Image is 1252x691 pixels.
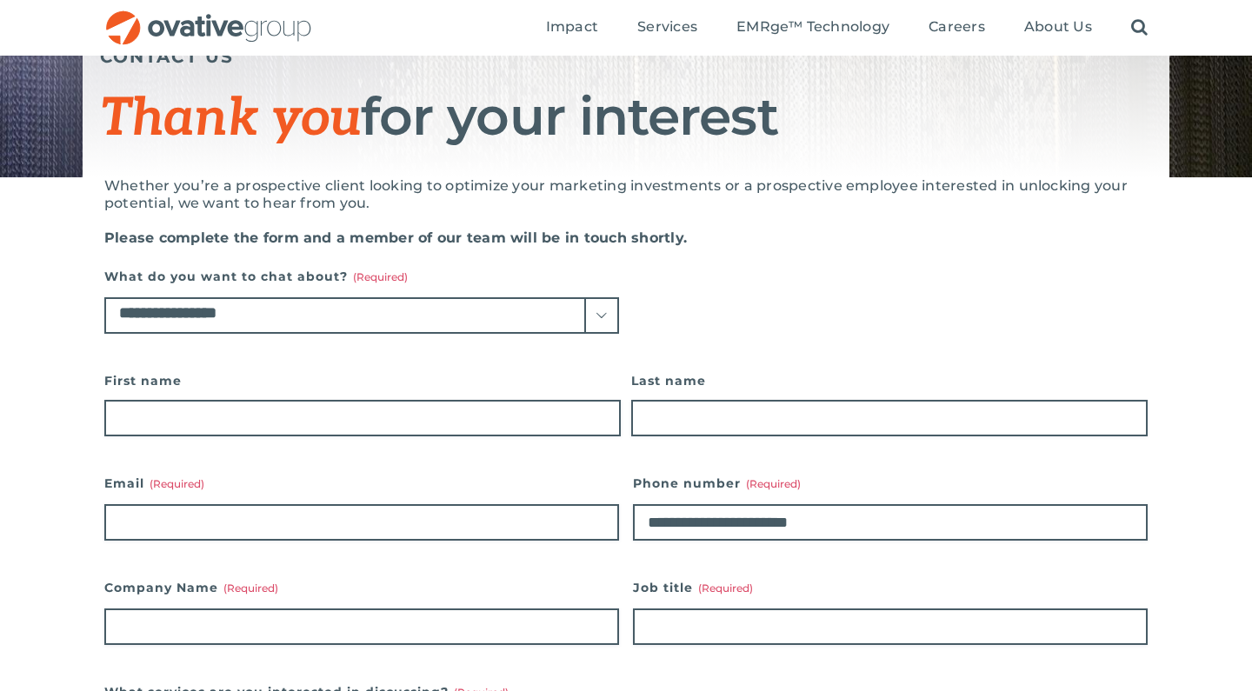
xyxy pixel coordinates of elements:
[637,18,697,36] span: Services
[698,581,753,595] span: (Required)
[1024,18,1092,37] a: About Us
[736,18,889,36] span: EMRge™ Technology
[104,369,621,393] label: First name
[633,471,1148,495] label: Phone number
[104,177,1148,212] p: Whether you’re a prospective client looking to optimize your marketing investments or a prospecti...
[736,18,889,37] a: EMRge™ Technology
[353,270,408,283] span: (Required)
[150,477,204,490] span: (Required)
[929,18,985,36] span: Careers
[1024,18,1092,36] span: About Us
[104,229,687,246] strong: Please complete the form and a member of our team will be in touch shortly.
[546,18,598,37] a: Impact
[104,471,619,495] label: Email
[1131,18,1148,37] a: Search
[104,9,313,25] a: OG_Full_horizontal_RGB
[100,88,361,150] span: Thank you
[104,264,619,289] label: What do you want to chat about?
[100,46,1152,67] h5: CONTACT US
[631,369,1148,393] label: Last name
[637,18,697,37] a: Services
[929,18,985,37] a: Careers
[546,18,598,36] span: Impact
[104,575,619,600] label: Company Name
[633,575,1148,600] label: Job title
[100,89,1152,147] h1: for your interest
[223,581,278,595] span: (Required)
[746,477,801,490] span: (Required)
